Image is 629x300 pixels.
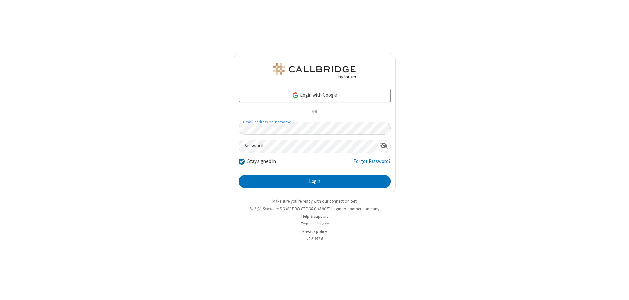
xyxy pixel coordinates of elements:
img: google-icon.png [292,92,299,99]
span: OR [309,107,320,117]
a: Privacy policy [302,229,327,234]
input: Password [239,140,377,153]
label: Stay signed in [247,158,276,165]
button: Login [239,175,391,188]
li: v2.6.352.6 [234,236,396,242]
a: Make sure you're ready with our connection test [272,198,357,204]
img: QA Selenium DO NOT DELETE OR CHANGE [272,63,357,79]
input: Email address or username [239,122,391,135]
a: Forgot Password? [353,158,391,170]
li: Not QA Selenium DO NOT DELETE OR CHANGE? [234,206,396,212]
button: Login to another company [331,206,379,212]
div: Show password [377,140,390,152]
a: Help & support [301,214,328,219]
a: Terms of service [301,221,329,227]
a: Login with Google [239,89,391,102]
